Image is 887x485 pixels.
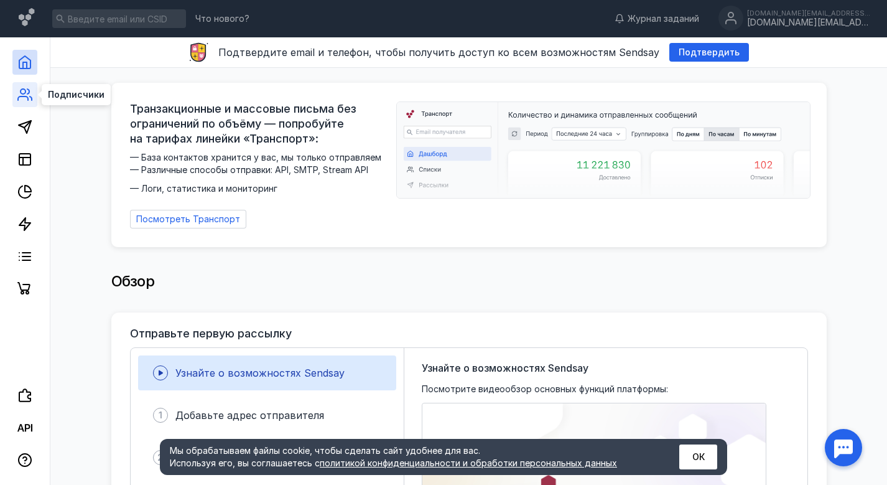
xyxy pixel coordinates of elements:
[679,445,717,469] button: ОК
[130,151,389,195] span: — База контактов хранится у вас, мы только отправляем — Различные способы отправки: API, SMTP, St...
[679,47,740,58] span: Подтвердить
[669,43,749,62] button: Подтвердить
[111,272,155,290] span: Обзор
[397,102,810,198] img: dashboard-transport-banner
[747,17,871,28] div: [DOMAIN_NAME][EMAIL_ADDRESS][DOMAIN_NAME]
[189,14,256,23] a: Что нового?
[628,12,699,25] span: Журнал заданий
[320,458,617,468] a: политикой конфиденциальности и обработки персональных данных
[175,409,324,421] span: Добавьте адрес отправителя
[130,327,292,340] h3: Отправьте первую рассылку
[747,9,871,17] div: [DOMAIN_NAME][EMAIL_ADDRESS][DOMAIN_NAME]
[157,451,163,464] span: 2
[422,383,668,395] span: Посмотрите видеообзор основных функций платформы:
[136,214,240,225] span: Посмотреть Транспорт
[218,46,659,59] span: Подтвердите email и телефон, чтобы получить доступ ко всем возможностям Sendsay
[159,409,162,421] span: 1
[422,360,588,375] span: Узнайте о возможностях Sendsay
[608,12,705,25] a: Журнал заданий
[52,9,186,28] input: Введите email или CSID
[170,445,649,469] div: Мы обрабатываем файлы cookie, чтобы сделать сайт удобнее для вас. Используя его, вы соглашаетесь c
[175,367,345,379] span: Узнайте о возможностях Sendsay
[130,101,389,146] span: Транзакционные и массовые письма без ограничений по объёму — попробуйте на тарифах линейки «Транс...
[195,14,249,23] span: Что нового?
[48,90,104,99] span: Подписчики
[130,210,246,228] a: Посмотреть Транспорт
